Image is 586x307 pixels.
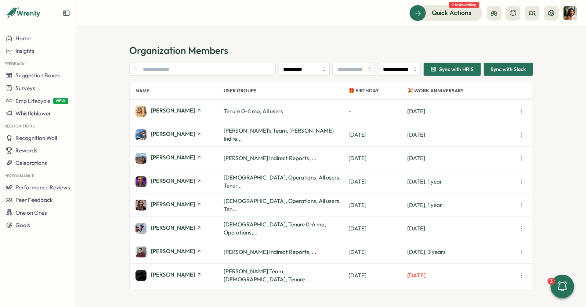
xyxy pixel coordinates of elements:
img: Viveca Riley [563,6,577,20]
p: User Groups [224,82,348,99]
span: [PERSON_NAME]'s Team, [PERSON_NAME] Indire... [224,127,334,142]
p: [DATE] [407,107,517,115]
button: Sync with Slack [484,63,533,76]
p: [DATE] [348,248,407,256]
a: Alberto Roldan[PERSON_NAME] [135,247,224,258]
a: Aimee Weston[PERSON_NAME] [135,200,224,211]
span: 2 tasks waiting [449,2,480,8]
h1: Organization Members [129,44,533,57]
p: [DATE], 1 year [407,178,517,186]
span: Sync with HRIS [439,67,474,72]
p: [DATE] [407,271,517,280]
span: Peer Feedback [15,196,53,203]
img: Adam Ursell [135,129,146,140]
a: Adam Ursell[PERSON_NAME] [135,129,224,140]
p: Name [135,82,224,99]
span: [DEMOGRAPHIC_DATA], Operations, All users, Tenur... [224,174,341,189]
a: Adam Hojeij[PERSON_NAME] [135,106,224,117]
span: Suggestion Boxes [15,72,60,79]
p: 🎁 Birthday [348,82,407,99]
img: Alara Kivilcim [135,223,146,234]
p: [DATE] [407,131,517,139]
span: Emp Lifecycle [15,97,50,104]
a: Adrian Pearcey[PERSON_NAME] [135,176,224,187]
img: Aimee Weston [135,200,146,211]
p: [DATE] [348,131,407,139]
button: Quick Actions [409,5,482,21]
span: [PERSON_NAME] Indirect Reports, ... [224,155,316,162]
p: [DATE], 1 year [407,201,517,209]
a: Adria Figueres[PERSON_NAME] [135,153,224,164]
span: Rewards [15,147,37,154]
img: Adria Figueres [135,153,146,164]
a: Alara Kivilcim[PERSON_NAME] [135,223,224,234]
span: Goals [15,222,30,229]
img: Adam Hojeij [135,106,146,117]
p: [DATE] [348,154,407,162]
button: Sync with HRIS [424,63,481,76]
span: [PERSON_NAME] [151,108,195,113]
div: 3 [548,278,555,285]
p: [DATE], 3 years [407,248,517,256]
p: [DATE] [348,178,407,186]
span: [PERSON_NAME] [151,201,195,207]
span: [PERSON_NAME] [151,178,195,184]
span: Quick Actions [432,8,472,18]
span: [PERSON_NAME] Team, [DEMOGRAPHIC_DATA], Tenure ... [224,268,310,283]
span: Recognition Wall [15,134,57,141]
span: [PERSON_NAME] [151,225,195,230]
span: Home [15,35,30,42]
button: 3 [551,275,574,298]
p: [DATE] [407,154,517,162]
span: Whistleblower [15,110,51,117]
p: [DATE] [407,225,517,233]
span: Surveys [15,85,35,92]
span: Tenure 0-6 mo, All users [224,108,283,115]
span: [PERSON_NAME] [151,272,195,277]
span: [DEMOGRAPHIC_DATA], Tenure 0-6 mo, Operations,... [224,221,326,236]
span: Insights [15,47,35,54]
button: Expand sidebar [63,10,70,17]
span: NEW [53,98,68,104]
span: Celebrations [15,159,47,166]
p: [DATE] [348,271,407,280]
img: Alex Hayward [135,270,146,281]
p: [DATE] [348,225,407,233]
span: [DEMOGRAPHIC_DATA], Operations, All users, Ten... [224,197,341,212]
span: [PERSON_NAME] Indirect Reports, ... [224,248,316,255]
p: 🎉 Work Anniversary [407,82,517,99]
span: Sync with Slack [491,63,526,75]
p: - [348,107,407,115]
img: Alberto Roldan [135,247,146,258]
span: Performance Reviews [15,184,70,191]
p: [DATE] [348,201,407,209]
span: [PERSON_NAME] [151,248,195,254]
a: Alex Hayward[PERSON_NAME] [135,270,224,281]
span: [PERSON_NAME] [151,155,195,160]
img: Adrian Pearcey [135,176,146,187]
span: One on Ones [15,209,47,216]
span: [PERSON_NAME] [151,131,195,137]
